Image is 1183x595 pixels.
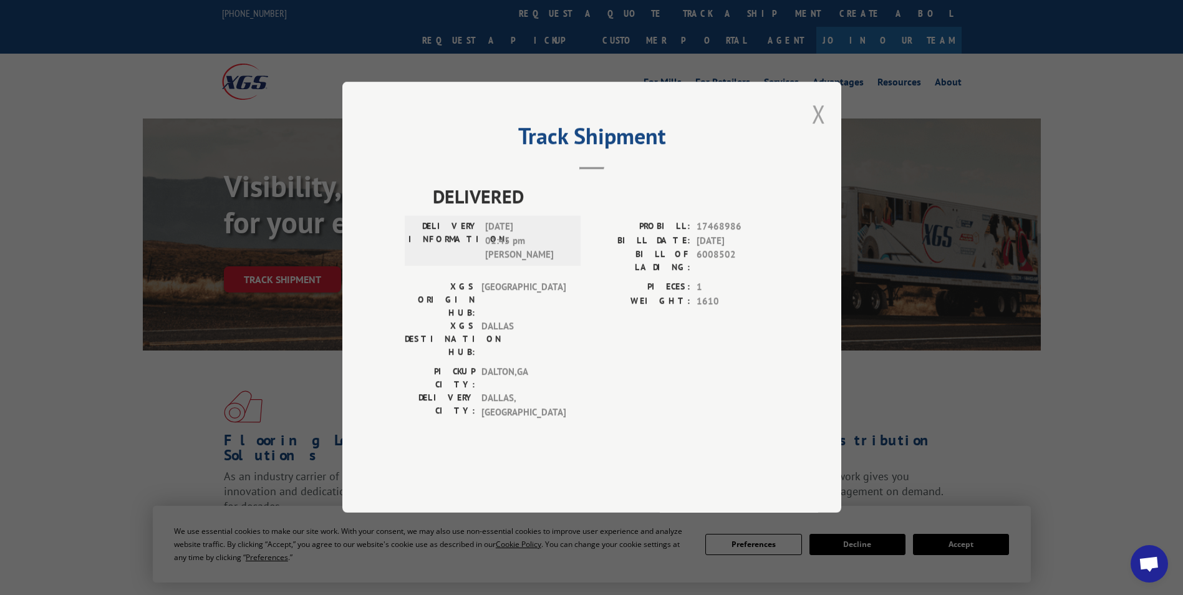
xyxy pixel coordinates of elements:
[481,320,566,359] span: DALLAS
[592,234,690,248] label: BILL DATE:
[405,127,779,151] h2: Track Shipment
[697,220,779,235] span: 17468986
[405,365,475,392] label: PICKUP CITY:
[485,220,569,263] span: [DATE] 01:45 pm [PERSON_NAME]
[405,281,475,320] label: XGS ORIGIN HUB:
[697,234,779,248] span: [DATE]
[592,294,690,309] label: WEIGHT:
[592,220,690,235] label: PROBILL:
[697,294,779,309] span: 1610
[405,320,475,359] label: XGS DESTINATION HUB:
[408,220,479,263] label: DELIVERY INFORMATION:
[697,281,779,295] span: 1
[592,248,690,274] label: BILL OF LADING:
[697,248,779,274] span: 6008502
[405,392,475,420] label: DELIVERY CITY:
[481,392,566,420] span: DALLAS , [GEOGRAPHIC_DATA]
[812,97,826,130] button: Close modal
[1131,545,1168,583] div: Open chat
[481,365,566,392] span: DALTON , GA
[592,281,690,295] label: PIECES:
[433,183,779,211] span: DELIVERED
[481,281,566,320] span: [GEOGRAPHIC_DATA]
